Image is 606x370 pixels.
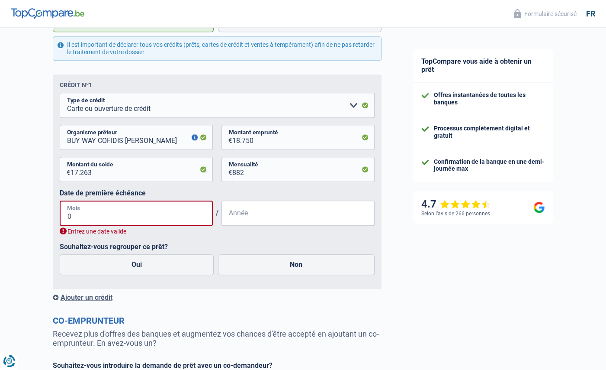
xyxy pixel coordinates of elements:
div: Offres instantanées de toutes les banques [434,91,545,106]
label: Date de première échéance [60,189,375,197]
img: TopCompare Logo [11,8,84,19]
p: Recevez plus d'offres des banques et augmentez vos chances d'être accepté en ajoutant un co-empru... [53,329,382,347]
label: Non [218,254,375,275]
div: Ajouter un crédit [53,293,382,302]
div: 4.7 [421,198,491,211]
span: € [221,125,232,150]
label: Oui [60,254,214,275]
div: Il est important de déclarer tous vos crédits (prêts, cartes de crédit et ventes à tempérament) a... [53,36,382,61]
div: Confirmation de la banque en une demi-journée max [434,158,545,173]
label: Souhaitez-vous regrouper ce prêt? [60,243,375,251]
label: Souhaitez-vous introduire la demande de prêt avec un co-demandeur? [53,361,382,370]
button: Formulaire sécurisé [509,6,582,21]
div: Entrez une date valide [60,227,375,236]
span: € [221,157,232,182]
div: TopCompare vous aide à obtenir un prêt [413,49,553,83]
div: Crédit nº1 [60,81,92,88]
div: fr [586,9,595,19]
input: MM [60,201,213,226]
div: Processus complètement digital et gratuit [434,125,545,140]
span: € [60,157,71,182]
div: Selon l’avis de 266 personnes [421,211,490,217]
h2: Co-emprunteur [53,315,382,326]
input: AAAA [221,201,375,226]
span: / [213,209,221,217]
